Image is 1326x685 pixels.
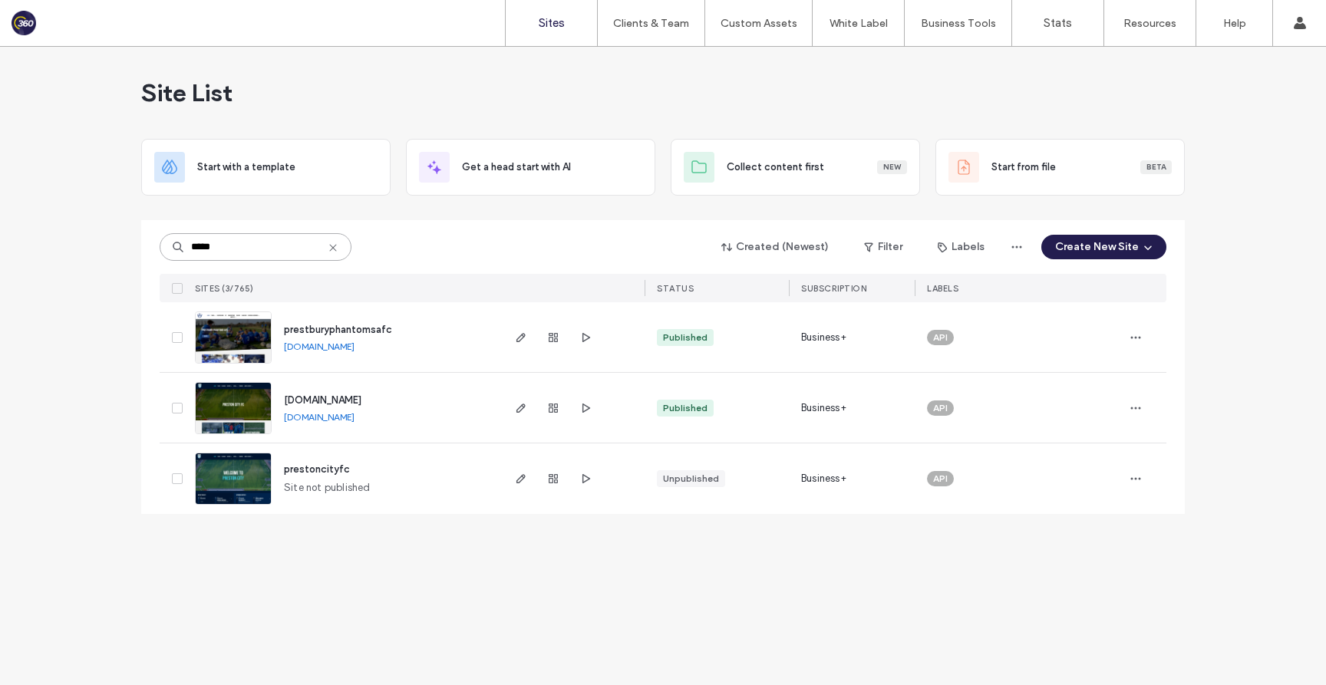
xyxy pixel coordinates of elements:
[1041,235,1166,259] button: Create New Site
[991,160,1056,175] span: Start from file
[1044,16,1072,30] label: Stats
[708,235,843,259] button: Created (Newest)
[921,17,996,30] label: Business Tools
[197,160,295,175] span: Start with a template
[924,235,998,259] button: Labels
[801,471,846,486] span: Business+
[877,160,907,174] div: New
[830,17,888,30] label: White Label
[284,480,371,496] span: Site not published
[284,411,355,423] a: [DOMAIN_NAME]
[671,139,920,196] div: Collect content firstNew
[933,331,948,344] span: API
[35,11,67,25] span: Help
[284,324,392,335] a: prestburyphantomsafc
[284,463,350,475] a: prestoncityfc
[801,330,846,345] span: Business+
[1223,17,1246,30] label: Help
[849,235,918,259] button: Filter
[406,139,655,196] div: Get a head start with AI
[933,401,948,415] span: API
[613,17,689,30] label: Clients & Team
[284,341,355,352] a: [DOMAIN_NAME]
[539,16,565,30] label: Sites
[284,394,361,406] a: [DOMAIN_NAME]
[721,17,797,30] label: Custom Assets
[1140,160,1172,174] div: Beta
[141,77,233,108] span: Site List
[801,283,866,294] span: SUBSCRIPTION
[927,283,958,294] span: LABELS
[657,283,694,294] span: STATUS
[462,160,571,175] span: Get a head start with AI
[141,139,391,196] div: Start with a template
[663,331,708,344] div: Published
[727,160,824,175] span: Collect content first
[933,472,948,486] span: API
[663,472,719,486] div: Unpublished
[935,139,1185,196] div: Start from fileBeta
[195,283,254,294] span: SITES (3/765)
[1123,17,1176,30] label: Resources
[663,401,708,415] div: Published
[801,400,846,416] span: Business+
